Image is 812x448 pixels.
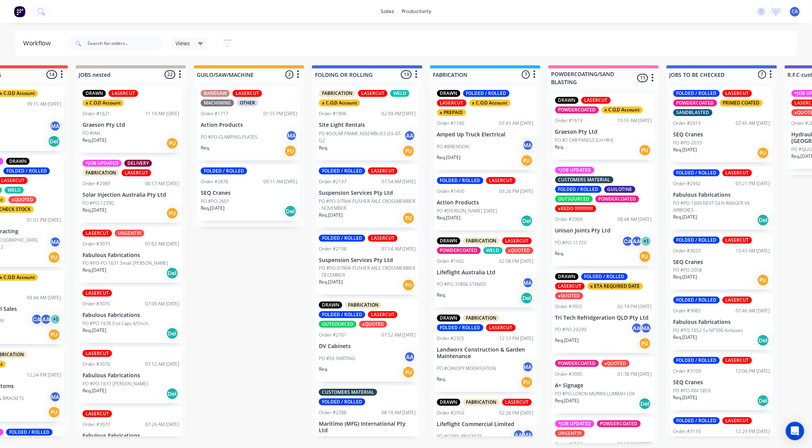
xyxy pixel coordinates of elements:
div: DELIVERY [124,160,152,167]
div: DRAWNFABRICATIONFOLDED / ROLLEDLASERCUTOrder #232512:17 PM [DATE]Landworx Construction & Garden M... [434,312,537,392]
div: FOLDED / ROLLED [555,186,602,193]
div: FOLDED / ROLLED [673,237,720,244]
div: MA [522,361,534,373]
div: Order #3055 [555,303,583,310]
div: PU [48,329,60,341]
div: LASERCUT [581,97,611,104]
div: MA [522,139,534,151]
div: Del [757,334,769,347]
p: PO #PO-12790 [83,200,114,207]
div: LASERCUT [437,100,467,106]
div: Order #1140 [437,120,465,127]
div: MA [50,391,61,403]
div: DRAWNFOLDED / ROLLEDLASERCUTx ETA REQUIRED DATExQUOTEDOrder #305502:14 PM [DATE]Tri Tech Refridge... [552,270,655,353]
p: Req. [555,250,564,257]
p: Req. [319,144,328,151]
div: Order #3082 [673,307,701,314]
p: Req. [DATE] [673,274,697,280]
div: POWDERCOATED [555,106,599,113]
div: LASERCUT [555,283,585,290]
div: 07:09 AM [DATE] [145,300,179,307]
div: 08:48 AM [DATE] [618,216,652,223]
div: PU [521,154,533,167]
div: 09:11 AM [DATE] [263,178,297,185]
div: DRAWNFOLDED / ROLLEDLASERCUTx C.O.D Accountx PREPAIDOrder #114007:43 AM [DATE]Amped Up Truck Elec... [434,87,537,170]
div: + 1 [640,236,652,247]
div: 01:55 PM [DATE] [263,110,297,117]
p: Landworx Construction & Garden Maintenance [437,347,534,360]
div: LASERCUT [723,169,752,176]
div: FOLDED / ROLLED [581,273,628,280]
div: DRAWN [83,90,106,97]
p: Fabulous Fabrications [83,252,179,259]
div: FOLDED / ROLLEDOrder #287609:11 AM [DATE]SEQ CranesPO #PO-2601Req.[DATE]Del [198,164,300,221]
p: Req. [437,292,446,299]
div: 02:09 PM [DATE] [381,110,416,117]
p: PO #PO-CLAMPING PLATES [201,134,257,141]
div: *JOB UPDATED [83,160,122,167]
p: PO #PO-1636 End Caps 4/5Inch [83,320,149,327]
p: Req. [DATE] [319,212,343,219]
div: DRAWNLASERCUTPOWDERCOATEDx C.O.D AccountOrder #161910:55 AM [DATE]Graeson Pty LtdPO #2 CAR PANELS... [552,94,655,160]
p: Action Products [437,199,534,206]
div: OUTSOURCED [555,196,593,202]
div: FABRICATION [83,169,119,176]
p: Req. [DATE] [555,337,579,344]
div: LASERCUT [368,235,398,242]
div: 07:43 AM [DATE] [500,120,534,127]
div: OUTSOURCED [319,321,356,328]
div: LASERCUT [368,311,398,318]
div: Order #3109 [673,368,701,375]
div: PU [521,376,533,388]
div: LASERCUT [109,90,138,97]
div: PU [639,251,651,263]
p: Req. [DATE] [83,327,106,334]
div: GUILOTINE [604,186,635,193]
p: PO #PO-1637 [PERSON_NAME] [83,380,148,387]
div: POWDERCOATED [596,196,639,202]
div: 01:01 PM [DATE] [27,217,61,224]
div: Order #1450 [437,188,465,195]
div: MA [286,130,297,141]
div: LASERCUT [122,169,151,176]
div: FOLDED / ROLLED [319,235,365,242]
span: Views [176,39,190,47]
div: LASERCUT [723,90,752,97]
div: 07:12 AM [DATE] [145,361,179,368]
div: CUSTOMERS MATERIAL [319,389,377,396]
div: AA [631,236,643,247]
div: AA [404,130,416,141]
div: DRAWN [319,302,342,309]
div: 03:21 PM [DATE] [736,180,770,187]
div: FOLDED / ROLLED [437,177,484,184]
p: Unison Joints Pty Ltd [555,227,652,234]
p: Req. [DATE] [673,394,697,401]
div: POWDERCOATED [437,247,481,254]
p: Req. [DATE] [437,214,461,221]
div: FOLDED / ROLLEDLASERCUTPOWDERCOATEDPRIMED COATEDSANDBLASTEDOrder #291907:45 AM [DATE]SEQ CranesPO... [670,87,773,163]
div: Order #2909 [555,216,583,223]
div: FOLDED / ROLLED [3,168,50,174]
div: LASERCUT [83,350,112,357]
p: PO #PO-SITRAK PUSHER AXLE CROSSMEMBER - NOVEMBER [319,198,416,212]
div: 12:17 PM [DATE] [500,335,534,342]
div: PU [284,145,297,157]
div: *JOB UPDATED [555,167,594,174]
p: Req. [DATE] [555,397,579,404]
div: PU [403,145,415,157]
div: LASERCUT [83,230,112,237]
p: Suspension Services Pty Ltd [319,190,416,196]
div: xQUOTED [602,360,630,367]
div: Order #2876 [201,178,228,185]
div: Order #3076 [83,361,110,368]
div: Del [48,135,60,148]
p: Req. [201,144,210,151]
div: PU [639,337,651,350]
p: PO #PO-29299 [555,326,587,333]
div: LASERCUT [502,237,532,244]
div: 07:45 AM [DATE] [736,120,770,127]
div: MA [50,236,61,248]
p: PO #PO-1600 NEXT GEN RANGER V6 AIRBOXES [673,200,770,214]
p: Req. [437,376,446,383]
div: PU [403,212,415,224]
